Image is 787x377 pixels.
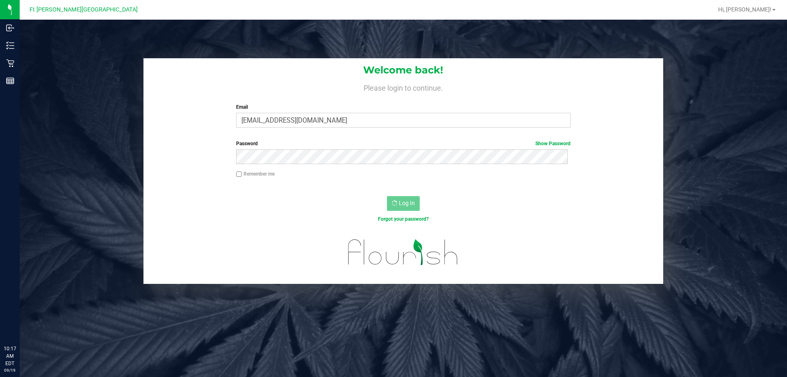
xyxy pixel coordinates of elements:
[378,216,429,222] a: Forgot your password?
[6,41,14,50] inline-svg: Inventory
[4,367,16,373] p: 09/19
[236,141,258,146] span: Password
[236,170,275,178] label: Remember me
[6,59,14,67] inline-svg: Retail
[143,82,663,92] h4: Please login to continue.
[236,171,242,177] input: Remember me
[338,231,468,273] img: flourish_logo.svg
[236,103,570,111] label: Email
[6,77,14,85] inline-svg: Reports
[143,65,663,75] h1: Welcome back!
[535,141,571,146] a: Show Password
[387,196,420,211] button: Log In
[30,6,138,13] span: Ft [PERSON_NAME][GEOGRAPHIC_DATA]
[4,345,16,367] p: 10:17 AM EDT
[6,24,14,32] inline-svg: Inbound
[718,6,771,13] span: Hi, [PERSON_NAME]!
[399,200,415,206] span: Log In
